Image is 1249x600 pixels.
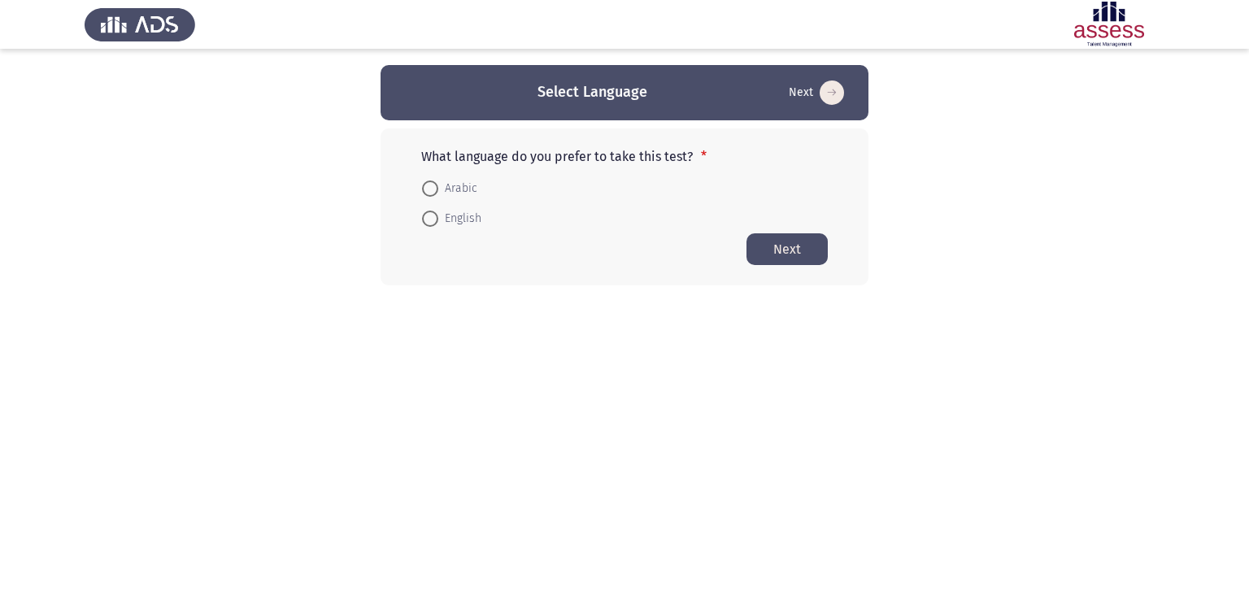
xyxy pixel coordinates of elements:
[438,209,481,228] span: English
[85,2,195,47] img: Assess Talent Management logo
[784,80,849,106] button: Start assessment
[746,233,828,265] button: Start assessment
[1054,2,1164,47] img: Assessment logo of Potentiality Assessment
[438,179,477,198] span: Arabic
[421,149,828,164] p: What language do you prefer to take this test?
[537,82,647,102] h3: Select Language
